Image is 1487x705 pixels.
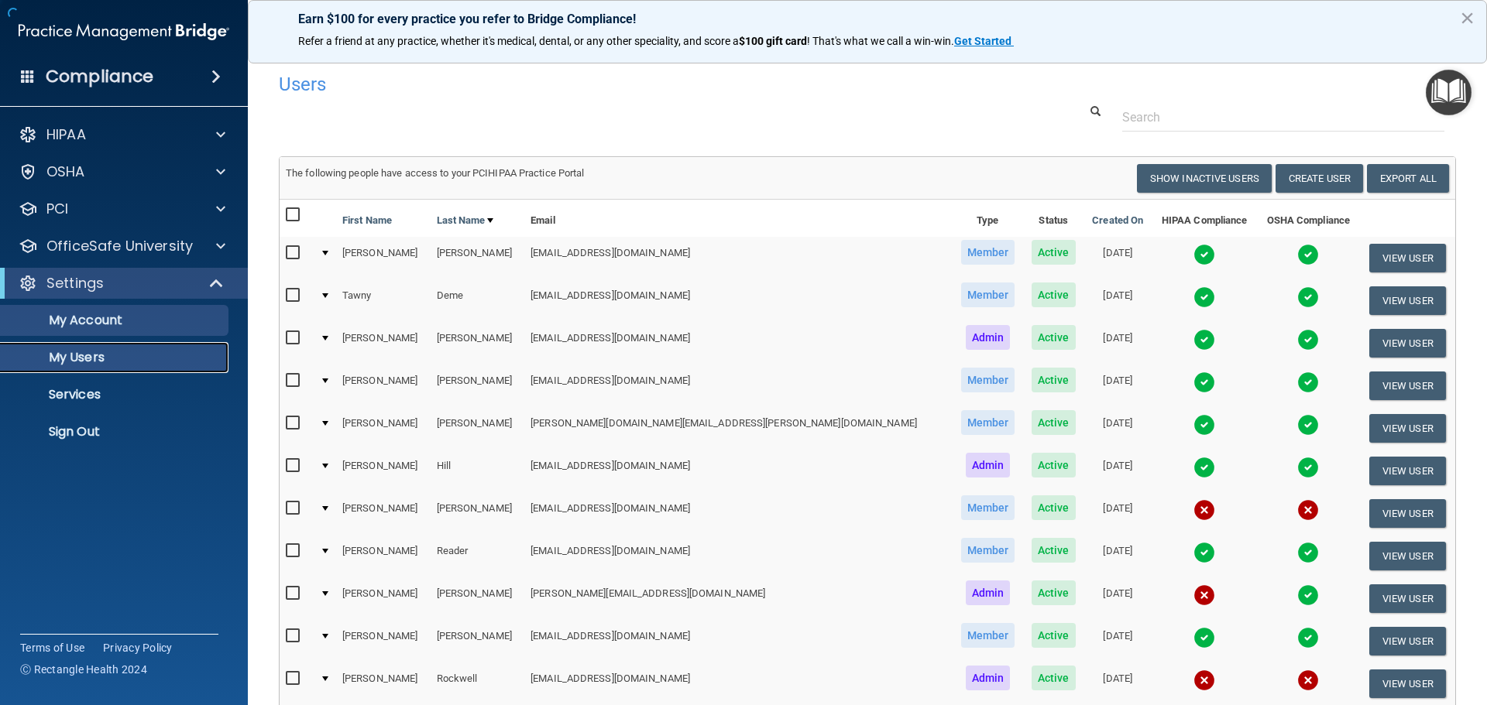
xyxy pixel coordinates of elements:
[1193,414,1215,436] img: tick.e7d51cea.svg
[46,200,68,218] p: PCI
[1137,164,1272,193] button: Show Inactive Users
[19,274,225,293] a: Settings
[1297,329,1319,351] img: tick.e7d51cea.svg
[1297,584,1319,606] img: tick.e7d51cea.svg
[431,577,525,620] td: [PERSON_NAME]
[524,364,952,407] td: [EMAIL_ADDRESS][DOMAIN_NAME]
[336,620,431,662] td: [PERSON_NAME]
[1083,407,1152,450] td: [DATE]
[336,407,431,450] td: [PERSON_NAME]
[1369,584,1446,613] button: View User
[1193,627,1215,649] img: tick.e7d51cea.svg
[1193,499,1215,521] img: cross.ca9f0e7f.svg
[1369,499,1446,528] button: View User
[336,322,431,364] td: [PERSON_NAME]
[739,35,807,47] strong: $100 gift card
[1083,322,1152,364] td: [DATE]
[46,66,153,87] h4: Compliance
[1297,627,1319,649] img: tick.e7d51cea.svg
[961,282,1015,307] span: Member
[336,279,431,322] td: Tawny
[524,237,952,279] td: [EMAIL_ADDRESS][DOMAIN_NAME]
[19,237,225,255] a: OfficeSafe University
[19,125,225,144] a: HIPAA
[431,450,525,492] td: Hill
[336,662,431,705] td: [PERSON_NAME]
[1032,282,1076,307] span: Active
[103,640,173,655] a: Privacy Policy
[10,424,222,440] p: Sign Out
[1032,580,1076,605] span: Active
[952,200,1023,237] th: Type
[966,325,1011,350] span: Admin
[10,387,222,402] p: Services
[10,313,222,328] p: My Account
[342,211,392,230] a: First Name
[1083,450,1152,492] td: [DATE]
[1032,623,1076,648] span: Active
[10,350,222,365] p: My Users
[431,279,525,322] td: Deme
[1083,279,1152,322] td: [DATE]
[46,274,104,293] p: Settings
[336,450,431,492] td: [PERSON_NAME]
[1297,499,1319,521] img: cross.ca9f0e7f.svg
[431,492,525,535] td: [PERSON_NAME]
[1152,200,1257,237] th: HIPAA Compliance
[524,577,952,620] td: [PERSON_NAME][EMAIL_ADDRESS][DOMAIN_NAME]
[961,623,1015,648] span: Member
[1193,542,1215,563] img: tick.e7d51cea.svg
[286,167,585,179] span: The following people have access to your PCIHIPAA Practice Portal
[431,662,525,705] td: Rockwell
[279,74,956,94] h4: Users
[961,368,1015,392] span: Member
[1032,666,1076,690] span: Active
[431,620,525,662] td: [PERSON_NAME]
[524,279,952,322] td: [EMAIL_ADDRESS][DOMAIN_NAME]
[1369,627,1446,655] button: View User
[336,237,431,279] td: [PERSON_NAME]
[1369,414,1446,443] button: View User
[961,495,1015,520] span: Member
[524,200,952,237] th: Email
[1032,453,1076,477] span: Active
[46,125,86,144] p: HIPAA
[1369,457,1446,485] button: View User
[1297,371,1319,393] img: tick.e7d51cea.svg
[1193,584,1215,606] img: cross.ca9f0e7f.svg
[1257,200,1360,237] th: OSHA Compliance
[1369,244,1446,272] button: View User
[437,211,494,230] a: Last Name
[961,538,1015,563] span: Member
[1193,371,1215,393] img: tick.e7d51cea.svg
[1083,620,1152,662] td: [DATE]
[1083,535,1152,577] td: [DATE]
[966,666,1011,690] span: Admin
[1297,414,1319,436] img: tick.e7d51cea.svg
[1369,542,1446,570] button: View User
[1367,164,1449,193] a: Export All
[524,450,952,492] td: [EMAIL_ADDRESS][DOMAIN_NAME]
[431,237,525,279] td: [PERSON_NAME]
[1297,669,1319,691] img: cross.ca9f0e7f.svg
[1083,364,1152,407] td: [DATE]
[524,492,952,535] td: [EMAIL_ADDRESS][DOMAIN_NAME]
[1083,662,1152,705] td: [DATE]
[524,662,952,705] td: [EMAIL_ADDRESS][DOMAIN_NAME]
[1297,542,1319,563] img: tick.e7d51cea.svg
[1193,244,1215,265] img: tick.e7d51cea.svg
[1193,457,1215,478] img: tick.e7d51cea.svg
[1092,211,1143,230] a: Created On
[1083,577,1152,620] td: [DATE]
[1032,410,1076,435] span: Active
[1083,492,1152,535] td: [DATE]
[524,535,952,577] td: [EMAIL_ADDRESS][DOMAIN_NAME]
[431,535,525,577] td: Reader
[431,364,525,407] td: [PERSON_NAME]
[1369,669,1446,698] button: View User
[1032,538,1076,563] span: Active
[1297,244,1319,265] img: tick.e7d51cea.svg
[524,407,952,450] td: [PERSON_NAME][DOMAIN_NAME][EMAIL_ADDRESS][PERSON_NAME][DOMAIN_NAME]
[431,322,525,364] td: [PERSON_NAME]
[19,163,225,181] a: OSHA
